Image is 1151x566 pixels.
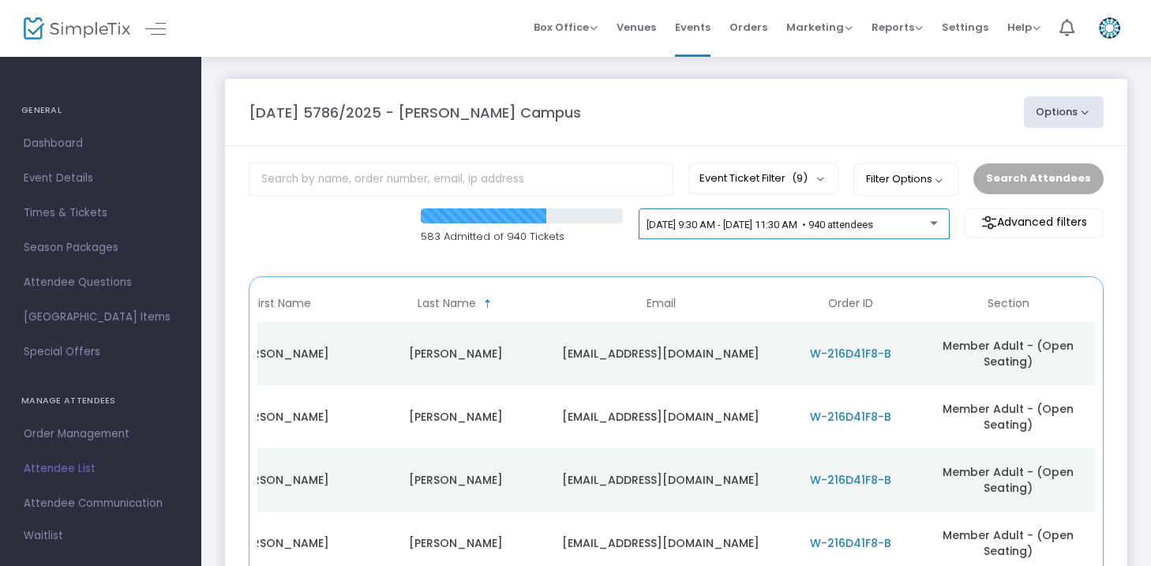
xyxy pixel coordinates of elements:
span: Waitlist [24,528,63,544]
td: [EMAIL_ADDRESS][DOMAIN_NAME] [542,322,779,385]
td: [EMAIL_ADDRESS][DOMAIN_NAME] [542,385,779,448]
button: Filter Options [853,163,958,195]
span: Email [647,297,676,310]
span: Special Offers [24,342,178,362]
span: Events [675,7,710,47]
img: filter [981,215,997,231]
span: W-216D41F8-B [810,535,891,551]
span: Venues [617,7,656,47]
button: Options [1024,96,1104,128]
span: [GEOGRAPHIC_DATA] Items [24,307,178,328]
m-button: Advanced filters [965,208,1104,238]
span: W-216D41F8-B [810,409,891,425]
td: [PERSON_NAME] [195,448,369,512]
span: Last Name [418,297,476,310]
m-panel-title: [DATE] 5786/2025 - [PERSON_NAME] Campus [249,102,581,123]
span: (9) [792,172,808,185]
span: Sortable [482,298,494,310]
span: W-216D41F8-B [810,472,891,488]
span: Settings [942,7,988,47]
td: Member Adult - (Open Seating) [921,322,1095,385]
span: Help [1007,20,1040,35]
span: [DATE] 9:30 AM - [DATE] 11:30 AM • 940 attendees [647,219,873,231]
span: Order Management [24,424,178,444]
span: First Name [253,297,311,310]
span: Attendee Questions [24,272,178,293]
span: Box Office [534,20,598,35]
td: [EMAIL_ADDRESS][DOMAIN_NAME] [542,448,779,512]
span: Dashboard [24,133,178,154]
span: W-216D41F8-B [810,346,891,362]
h4: MANAGE ATTENDEES [21,385,180,417]
span: Times & Tickets [24,203,178,223]
td: [PERSON_NAME] [195,322,369,385]
h4: GENERAL [21,95,180,126]
button: Event Ticket Filter(9) [688,163,838,193]
td: [PERSON_NAME] [369,322,542,385]
p: 583 Admitted of 940 Tickets [421,229,623,245]
td: [PERSON_NAME] [195,385,369,448]
input: Search by name, order number, email, ip address [249,163,673,196]
span: Season Packages [24,238,178,258]
span: Event Details [24,168,178,189]
td: [PERSON_NAME] [369,448,542,512]
span: Marketing [786,20,853,35]
td: [PERSON_NAME] [369,385,542,448]
td: Member Adult - (Open Seating) [921,385,1095,448]
span: Orders [729,7,767,47]
span: Attendee List [24,459,178,479]
td: Member Adult - (Open Seating) [921,448,1095,512]
span: Reports [872,20,923,35]
span: Order ID [828,297,873,310]
span: Attendee Communication [24,493,178,514]
span: Section [988,297,1029,310]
